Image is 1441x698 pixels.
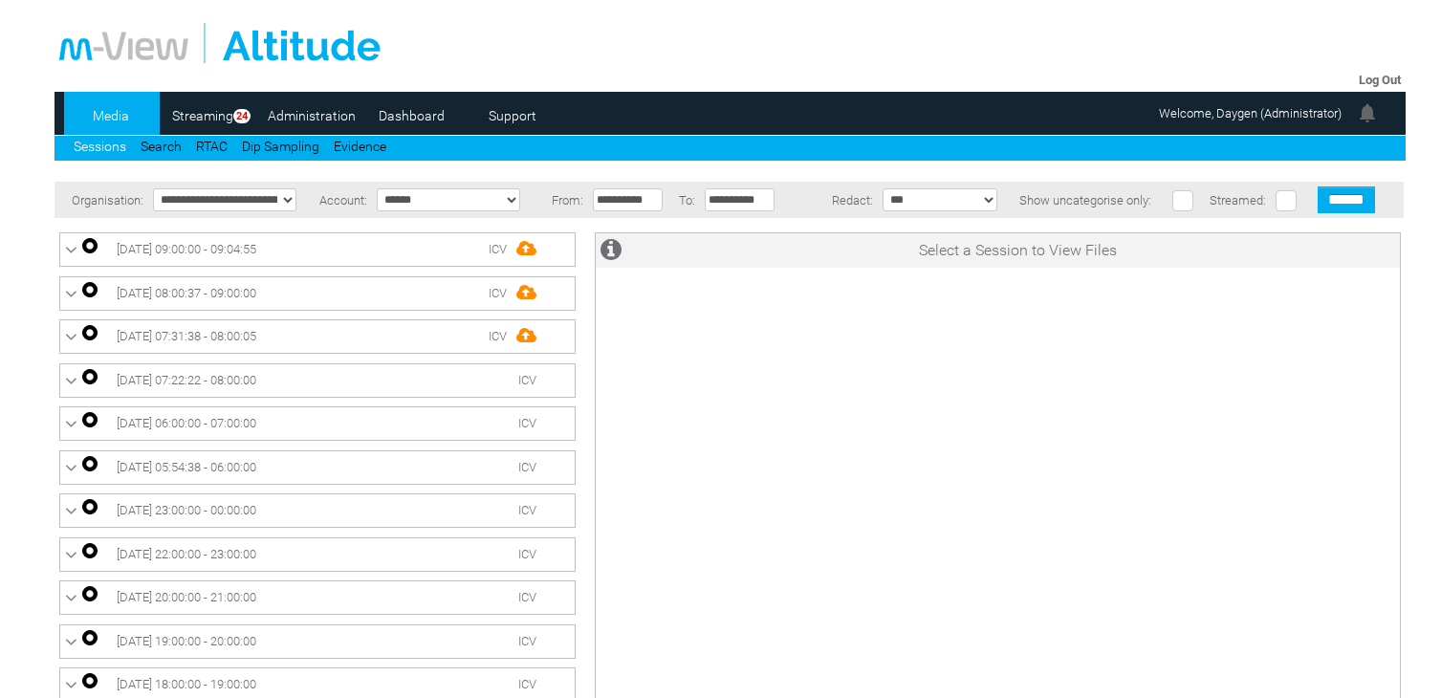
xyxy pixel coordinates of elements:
span: ICV [518,590,536,604]
span: ICV [518,677,536,691]
span: [DATE] 07:31:38 - 08:00:05 [117,329,256,343]
a: [DATE] 07:31:38 - 08:00:05 [65,325,570,348]
td: From: [544,182,588,218]
a: Sessions [74,139,126,154]
a: [DATE] 23:00:00 - 00:00:00 [65,499,570,522]
td: Select a Session to View Files [636,233,1400,268]
a: [DATE] 20:00:00 - 21:00:00 [65,586,570,609]
span: [DATE] 07:22:22 - 08:00:00 [117,373,256,387]
img: ic_autorecord.png [82,369,98,384]
img: ic_autorecord.png [82,673,98,688]
span: Show uncategorise only: [1019,193,1151,207]
img: ic_autorecord.png [82,499,98,514]
a: RTAC [196,139,228,154]
a: Streaming [164,101,240,130]
a: [DATE] 22:00:00 - 23:00:00 [65,543,570,566]
img: ic_autorecord.png [82,412,98,427]
img: ic_autorecord.png [82,543,98,558]
span: [DATE] 23:00:00 - 00:00:00 [117,503,256,517]
span: 24 [233,109,251,123]
a: [DATE] 18:00:00 - 19:00:00 [65,673,570,696]
span: ICV [518,460,536,474]
img: ic_autorecord.png [82,456,98,471]
td: Redact: [784,182,878,218]
a: Log Out [1359,73,1401,87]
a: Evidence [334,139,386,154]
span: [DATE] 20:00:00 - 21:00:00 [117,590,256,604]
a: [DATE] 09:00:00 - 09:04:55 [65,238,570,261]
img: ic_autorecord.png [82,282,98,297]
span: Streamed: [1210,193,1266,207]
span: [DATE] 05:54:38 - 06:00:00 [117,460,256,474]
a: [DATE] 06:00:00 - 07:00:00 [65,412,570,435]
img: ic_autorecord.png [82,586,98,601]
span: ICV [489,329,507,343]
span: ICV [518,373,536,387]
img: bell24.png [1356,101,1379,124]
span: ICV [518,634,536,648]
a: Dashboard [365,101,458,130]
a: Search [141,139,182,154]
span: ICV [489,286,507,300]
a: [DATE] 19:00:00 - 20:00:00 [65,630,570,653]
a: Media [64,101,157,130]
a: Support [466,101,558,130]
span: [DATE] 09:00:00 - 09:04:55 [117,242,256,256]
img: ic_autorecord.png [82,630,98,645]
img: ic_autorecord.png [82,238,98,253]
td: To: [672,182,700,218]
img: ic_autorecord.png [82,325,98,340]
span: ICV [518,503,536,517]
a: Dip Sampling [242,139,319,154]
a: [DATE] 07:22:22 - 08:00:00 [65,369,570,392]
span: [DATE] 08:00:37 - 09:00:00 [117,286,256,300]
span: ICV [518,547,536,561]
td: Organisation: [55,182,148,218]
td: Account: [311,182,372,218]
a: [DATE] 08:00:37 - 09:00:00 [65,282,570,305]
span: [DATE] 06:00:00 - 07:00:00 [117,416,256,430]
span: Welcome, Daygen (Administrator) [1159,106,1342,120]
span: [DATE] 22:00:00 - 23:00:00 [117,547,256,561]
span: ICV [489,242,507,256]
a: [DATE] 05:54:38 - 06:00:00 [65,456,570,479]
span: [DATE] 19:00:00 - 20:00:00 [117,634,256,648]
span: [DATE] 18:00:00 - 19:00:00 [117,677,256,691]
a: Administration [265,101,358,130]
span: ICV [518,416,536,430]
